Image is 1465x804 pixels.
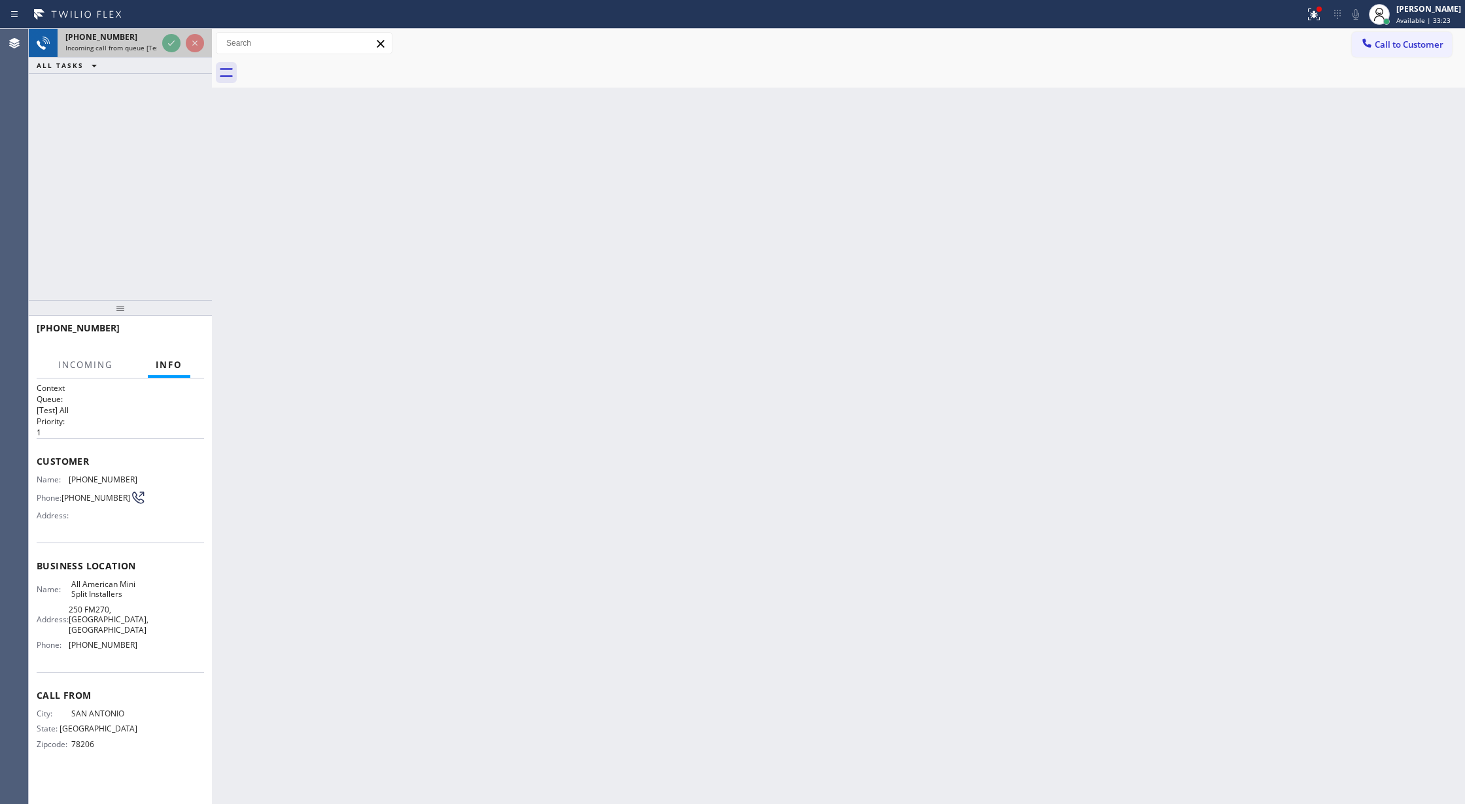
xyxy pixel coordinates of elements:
[148,352,190,378] button: Info
[69,640,137,650] span: [PHONE_NUMBER]
[37,614,69,624] span: Address:
[65,43,174,52] span: Incoming call from queue [Test] All
[69,475,137,484] span: [PHONE_NUMBER]
[37,640,69,650] span: Phone:
[69,605,148,635] span: 250 FM270, [GEOGRAPHIC_DATA], [GEOGRAPHIC_DATA]
[1396,3,1461,14] div: [PERSON_NAME]
[50,352,121,378] button: Incoming
[29,58,110,73] button: ALL TASKS
[65,31,137,42] span: [PHONE_NUMBER]
[37,511,71,520] span: Address:
[37,394,204,405] h2: Queue:
[37,493,61,503] span: Phone:
[162,34,181,52] button: Accept
[37,584,71,594] span: Name:
[60,724,137,733] span: [GEOGRAPHIC_DATA]
[58,359,113,371] span: Incoming
[37,61,84,70] span: ALL TASKS
[1375,39,1443,50] span: Call to Customer
[37,475,69,484] span: Name:
[71,709,137,718] span: SAN ANTONIO
[186,34,204,52] button: Reject
[216,33,392,54] input: Search
[37,724,60,733] span: State:
[37,405,204,416] p: [Test] All
[37,455,204,467] span: Customer
[37,427,204,438] p: 1
[61,493,130,503] span: [PHONE_NUMBER]
[37,560,204,572] span: Business location
[156,359,182,371] span: Info
[37,322,120,334] span: [PHONE_NUMBER]
[1347,5,1365,24] button: Mute
[37,416,204,427] h2: Priority:
[37,689,204,701] span: Call From
[1396,16,1451,25] span: Available | 33:23
[37,739,71,749] span: Zipcode:
[37,709,71,718] span: City:
[71,579,137,599] span: All American Mini Split Installers
[71,739,137,749] span: 78206
[1352,32,1452,57] button: Call to Customer
[37,382,204,394] h1: Context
